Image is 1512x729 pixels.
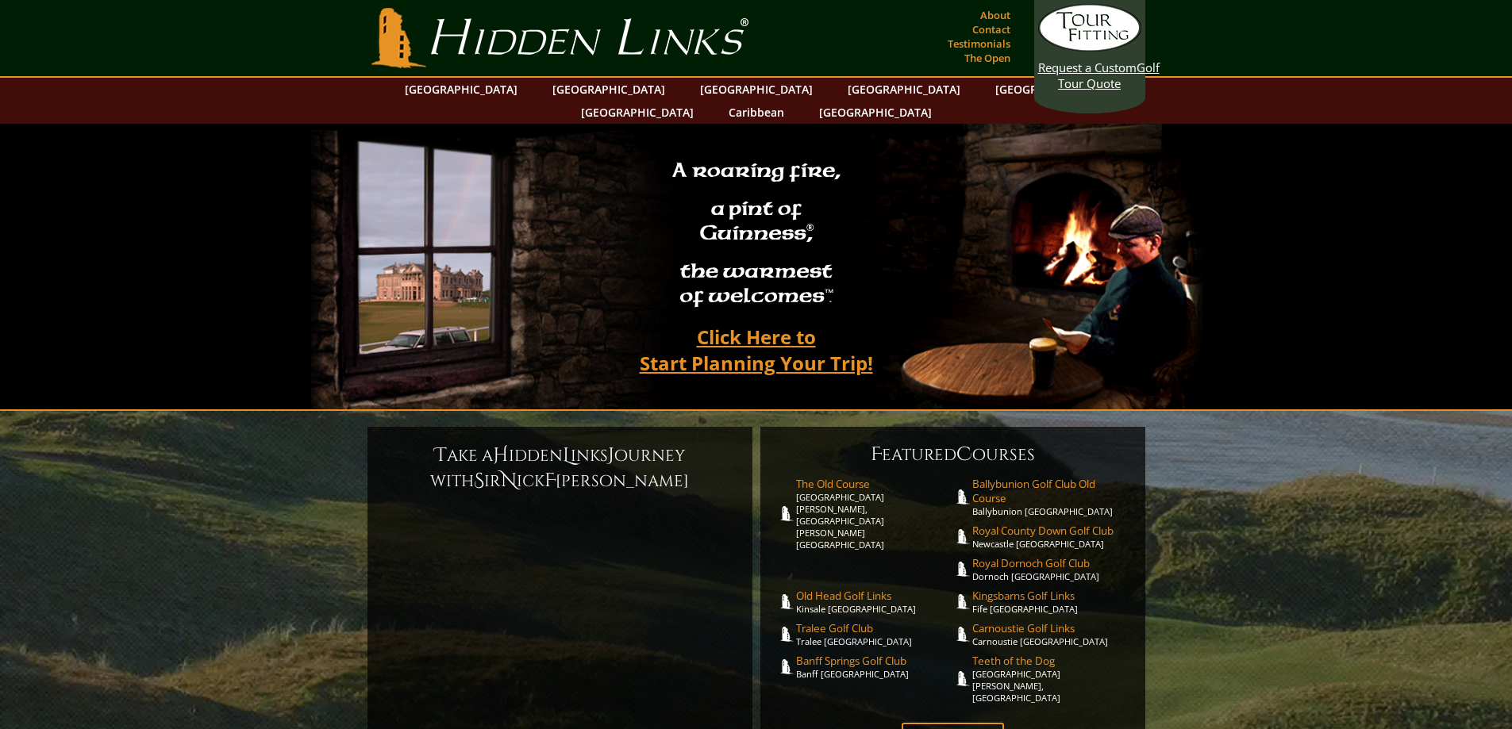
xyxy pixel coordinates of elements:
a: Old Head Golf LinksKinsale [GEOGRAPHIC_DATA] [796,589,953,615]
span: Banff Springs Golf Club [796,654,953,668]
span: N [501,468,517,493]
a: Click Here toStart Planning Your Trip! [624,318,889,382]
span: Tralee Golf Club [796,621,953,635]
h6: ake a idden inks ourney with ir ick [PERSON_NAME] [383,443,737,493]
a: [GEOGRAPHIC_DATA] [397,78,525,101]
a: Request a CustomGolf Tour Quote [1038,4,1141,91]
h6: eatured ourses [776,442,1129,467]
span: Royal Dornoch Golf Club [972,556,1129,570]
a: Royal County Down Golf ClubNewcastle [GEOGRAPHIC_DATA] [972,524,1129,550]
a: Contact [968,18,1014,40]
span: F [544,468,556,493]
span: H [493,443,509,468]
a: Tralee Golf ClubTralee [GEOGRAPHIC_DATA] [796,621,953,647]
a: The Old Course[GEOGRAPHIC_DATA][PERSON_NAME], [GEOGRAPHIC_DATA][PERSON_NAME] [GEOGRAPHIC_DATA] [796,477,953,551]
a: Teeth of the Dog[GEOGRAPHIC_DATA][PERSON_NAME], [GEOGRAPHIC_DATA] [972,654,1129,704]
span: Kingsbarns Golf Links [972,589,1129,603]
a: [GEOGRAPHIC_DATA] [573,101,702,124]
span: Ballybunion Golf Club Old Course [972,477,1129,505]
a: [GEOGRAPHIC_DATA] [987,78,1116,101]
h2: A roaring fire, a pint of Guinness , the warmest of welcomes™. [662,152,851,318]
span: Request a Custom [1038,59,1137,75]
span: The Old Course [796,477,953,491]
a: About [976,4,1014,26]
span: S [474,468,484,493]
span: L [563,443,571,468]
span: J [608,443,614,468]
span: Royal County Down Golf Club [972,524,1129,538]
a: [GEOGRAPHIC_DATA] [544,78,673,101]
a: Royal Dornoch Golf ClubDornoch [GEOGRAPHIC_DATA] [972,556,1129,582]
span: C [956,442,972,467]
a: Banff Springs Golf ClubBanff [GEOGRAPHIC_DATA] [796,654,953,680]
a: Kingsbarns Golf LinksFife [GEOGRAPHIC_DATA] [972,589,1129,615]
a: [GEOGRAPHIC_DATA] [811,101,940,124]
a: Ballybunion Golf Club Old CourseBallybunion [GEOGRAPHIC_DATA] [972,477,1129,517]
span: T [435,443,447,468]
a: Testimonials [944,33,1014,55]
a: The Open [960,47,1014,69]
span: F [871,442,882,467]
a: Carnoustie Golf LinksCarnoustie [GEOGRAPHIC_DATA] [972,621,1129,647]
a: Caribbean [721,101,792,124]
a: [GEOGRAPHIC_DATA] [840,78,968,101]
span: Old Head Golf Links [796,589,953,603]
a: [GEOGRAPHIC_DATA] [692,78,821,101]
span: Teeth of the Dog [972,654,1129,668]
span: Carnoustie Golf Links [972,621,1129,635]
